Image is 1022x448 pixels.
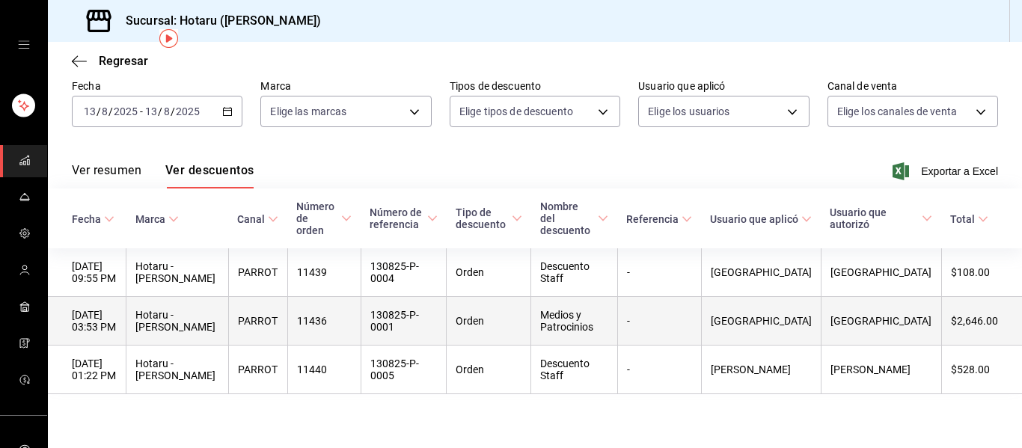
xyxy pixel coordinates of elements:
[140,105,143,117] span: -
[821,248,941,297] th: [GEOGRAPHIC_DATA]
[950,213,988,225] span: Total
[48,248,126,297] th: [DATE] 09:55 PM
[617,248,701,297] th: -
[260,81,431,91] label: Marca
[540,200,608,236] span: Nombre del descuento
[626,213,692,225] span: Referencia
[18,39,30,51] button: open drawer
[126,297,229,346] th: Hotaru - [PERSON_NAME]
[99,54,148,68] span: Regresar
[361,297,446,346] th: 130825-P-0001
[450,81,620,91] label: Tipos de descuento
[108,105,113,117] span: /
[701,297,821,346] th: [GEOGRAPHIC_DATA]
[159,29,178,48] img: Tooltip marker
[126,248,229,297] th: Hotaru - [PERSON_NAME]
[48,297,126,346] th: [DATE] 03:53 PM
[163,105,171,117] input: --
[701,346,821,394] th: [PERSON_NAME]
[459,104,573,119] span: Elige tipos de descuento
[135,213,179,225] span: Marca
[72,81,242,91] label: Fecha
[617,297,701,346] th: -
[827,81,998,91] label: Canal de venta
[361,346,446,394] th: 130825-P-0005
[638,81,809,91] label: Usuario que aplicó
[165,163,254,188] button: Ver descuentos
[837,104,957,119] span: Elige los canales de venta
[361,248,446,297] th: 130825-P-0004
[287,297,361,346] th: 11436
[72,54,148,68] button: Regresar
[456,206,522,230] span: Tipo de descuento
[72,213,114,225] span: Fecha
[97,105,101,117] span: /
[447,297,531,346] th: Orden
[287,248,361,297] th: 11439
[296,200,352,236] span: Número de orden
[270,104,346,119] span: Elige las marcas
[228,297,287,346] th: PARROT
[114,12,321,30] h3: Sucursal: Hotaru ([PERSON_NAME])
[101,105,108,117] input: --
[113,105,138,117] input: ----
[941,346,1022,394] th: $528.00
[821,346,941,394] th: [PERSON_NAME]
[370,206,437,230] span: Número de referencia
[175,105,201,117] input: ----
[531,346,617,394] th: Descuento Staff
[941,248,1022,297] th: $108.00
[941,297,1022,346] th: $2,646.00
[617,346,701,394] th: -
[83,105,97,117] input: --
[821,297,941,346] th: [GEOGRAPHIC_DATA]
[72,163,254,188] div: navigation tabs
[48,346,126,394] th: [DATE] 01:22 PM
[158,105,162,117] span: /
[447,346,531,394] th: Orden
[830,206,932,230] span: Usuario que autorizó
[701,248,821,297] th: [GEOGRAPHIC_DATA]
[531,297,617,346] th: Medios y Patrocinios
[228,248,287,297] th: PARROT
[531,248,617,297] th: Descuento Staff
[171,105,175,117] span: /
[228,346,287,394] th: PARROT
[237,213,278,225] span: Canal
[447,248,531,297] th: Orden
[896,162,998,180] button: Exportar a Excel
[126,346,229,394] th: Hotaru - [PERSON_NAME]
[287,346,361,394] th: 11440
[710,213,812,225] span: Usuario que aplicó
[648,104,729,119] span: Elige los usuarios
[72,163,141,188] button: Ver resumen
[144,105,158,117] input: --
